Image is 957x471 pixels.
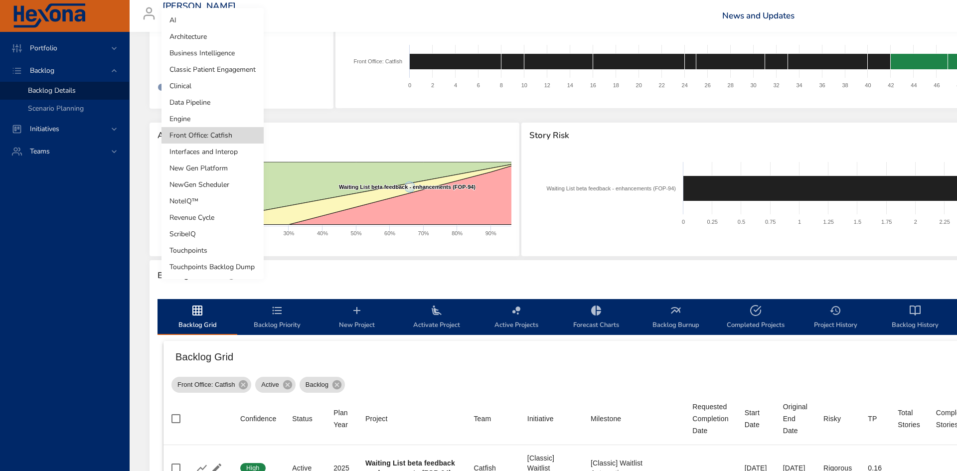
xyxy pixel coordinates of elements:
li: NewGen Scheduler [161,176,264,193]
li: Data Pipeline [161,94,264,111]
li: Architecture [161,28,264,45]
li: New Gen Platform [161,160,264,176]
li: Business Intelligence [161,45,264,61]
li: Interfaces and Interop [161,144,264,160]
li: ScribeIQ [161,226,264,242]
li: AI [161,12,264,28]
li: Classic Patient Engagement [161,61,264,78]
li: Touchpoints [161,242,264,259]
li: Touchpoints Backlog Dump [161,259,264,275]
li: Clinical [161,78,264,94]
li: NoteIQ™ [161,193,264,209]
li: Revenue Cycle [161,209,264,226]
li: Engine [161,111,264,127]
li: Front Office: Catfish [161,127,264,144]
